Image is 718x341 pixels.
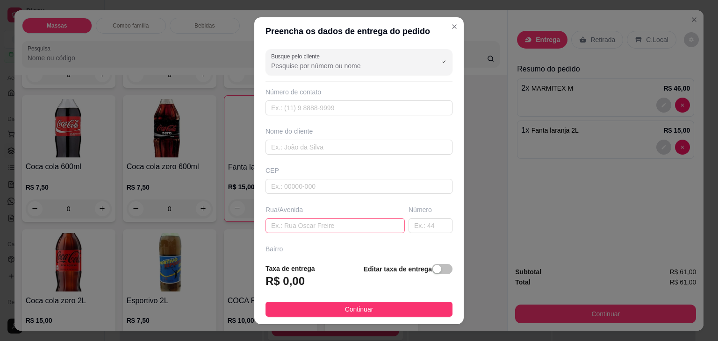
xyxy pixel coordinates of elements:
[254,17,464,45] header: Preencha os dados de entrega do pedido
[447,19,462,34] button: Close
[409,218,452,233] input: Ex.: 44
[266,205,405,214] div: Rua/Avenida
[271,61,421,71] input: Busque pelo cliente
[409,205,452,214] div: Número
[266,166,452,175] div: CEP
[266,302,452,317] button: Continuar
[436,54,451,69] button: Show suggestions
[266,100,452,115] input: Ex.: (11) 9 8888-9999
[266,265,315,272] strong: Taxa de entrega
[271,52,323,60] label: Busque pelo cliente
[266,274,305,289] h3: R$ 0,00
[345,304,373,314] span: Continuar
[266,127,452,136] div: Nome do cliente
[266,244,452,254] div: Bairro
[266,87,452,97] div: Número de contato
[266,140,452,155] input: Ex.: João da Silva
[266,218,405,233] input: Ex.: Rua Oscar Freire
[266,179,452,194] input: Ex.: 00000-000
[364,265,432,273] strong: Editar taxa de entrega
